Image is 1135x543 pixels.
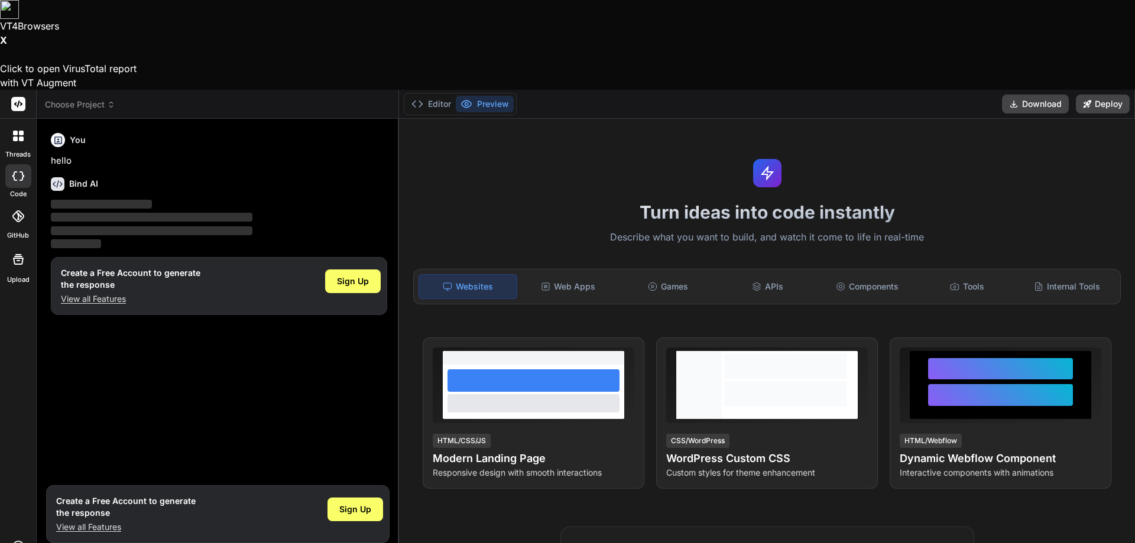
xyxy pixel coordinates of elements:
p: View all Features [56,521,196,533]
h6: Bind AI [69,178,98,190]
div: Games [620,274,717,299]
h1: Create a Free Account to generate the response [61,267,200,291]
div: Internal Tools [1018,274,1115,299]
button: Download [1002,95,1069,113]
p: hello [51,154,387,168]
div: HTML/CSS/JS [433,434,491,448]
span: Sign Up [337,275,369,287]
span: ‌ [51,226,252,235]
span: ‌ [51,213,252,222]
div: HTML/Webflow [900,434,962,448]
label: GitHub [7,230,29,240]
p: View all Features [61,293,200,305]
h4: Dynamic Webflow Component [900,450,1101,467]
p: Responsive design with smooth interactions [433,467,634,479]
h4: WordPress Custom CSS [666,450,868,467]
p: Interactive components with animations [900,467,1101,479]
label: threads [5,149,31,160]
div: Tools [919,274,1016,299]
div: Websites [419,274,517,299]
h1: Turn ideas into code instantly [406,201,1128,223]
div: CSS/WordPress [666,434,729,448]
p: Describe what you want to build, and watch it come to life in real-time [406,230,1128,245]
div: Components [819,274,916,299]
div: Web Apps [520,274,617,299]
h4: Modern Landing Page [433,450,634,467]
span: ‌ [51,200,152,209]
h1: Create a Free Account to generate the response [56,495,196,519]
label: code [10,189,27,199]
button: Deploy [1076,95,1130,113]
span: Choose Project [45,99,115,110]
span: Sign Up [339,503,371,515]
label: Upload [7,275,30,285]
div: APIs [719,274,816,299]
p: Custom styles for theme enhancement [666,467,868,479]
button: Editor [407,96,456,112]
span: ‌ [51,239,101,248]
h6: You [70,134,86,146]
button: Preview [456,96,514,112]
